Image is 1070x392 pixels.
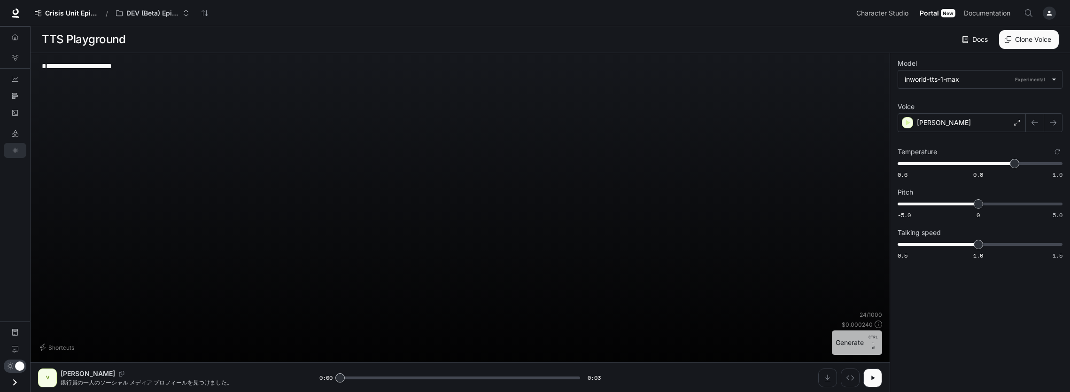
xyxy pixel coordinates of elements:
[4,71,26,86] a: Dashboards
[917,118,971,127] p: [PERSON_NAME]
[898,189,913,196] p: Pitch
[898,251,907,259] span: 0.5
[588,373,601,383] span: 0:03
[841,368,860,387] button: Inspect
[920,8,939,19] span: Portal
[45,9,98,17] span: Crisis Unit Episode 1
[4,126,26,141] a: LLM Playground
[40,370,55,385] div: V
[898,229,941,236] p: Talking speed
[964,8,1010,19] span: Documentation
[1013,75,1047,84] p: Experimental
[973,251,983,259] span: 1.0
[31,4,102,23] a: Crisis Unit Episode 1
[126,9,179,17] p: DEV (Beta) Episode 1 - Crisis Unit
[999,30,1059,49] button: Clone Voice
[856,8,908,19] span: Character Studio
[853,4,915,23] a: Character Studio
[38,340,78,355] button: Shortcuts
[61,369,115,378] p: [PERSON_NAME]
[1019,4,1038,23] button: Open Command Menu
[898,171,907,179] span: 0.6
[1053,171,1062,179] span: 1.0
[868,334,878,351] p: ⏎
[115,371,128,376] button: Copy Voice ID
[905,75,1047,84] div: inworld-tts-1-max
[973,171,983,179] span: 0.8
[4,30,26,45] a: Overview
[4,105,26,120] a: Logs
[102,8,112,18] div: /
[1053,211,1062,219] span: 5.0
[960,4,1017,23] a: Documentation
[898,211,911,219] span: -5.0
[842,321,873,329] p: $ 0.000240
[195,4,214,23] button: Sync workspaces
[832,330,882,355] button: GenerateCTRL +⏎
[4,50,26,65] a: Graph Registry
[15,361,24,371] span: Dark mode toggle
[868,334,878,345] p: CTRL +
[977,211,980,219] span: 0
[4,88,26,103] a: Traces
[319,373,333,383] span: 0:00
[960,30,992,49] a: Docs
[898,103,915,110] p: Voice
[898,71,1062,88] div: inworld-tts-1-maxExperimental
[898,149,937,155] p: Temperature
[1052,147,1062,157] button: Reset to default
[42,30,125,49] h1: TTS Playground
[916,4,959,23] a: PortalNew
[4,342,26,357] a: Feedback
[898,60,917,67] p: Model
[860,311,882,319] p: 24 / 1000
[61,378,297,386] p: 銀行員の一人のソーシャル メディア プロフィールを見つけました。
[4,373,25,392] button: Open drawer
[1053,251,1062,259] span: 1.5
[4,143,26,158] a: TTS Playground
[112,4,194,23] button: Open workspace menu
[941,9,955,17] div: New
[4,325,26,340] a: Documentation
[818,368,837,387] button: Download audio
